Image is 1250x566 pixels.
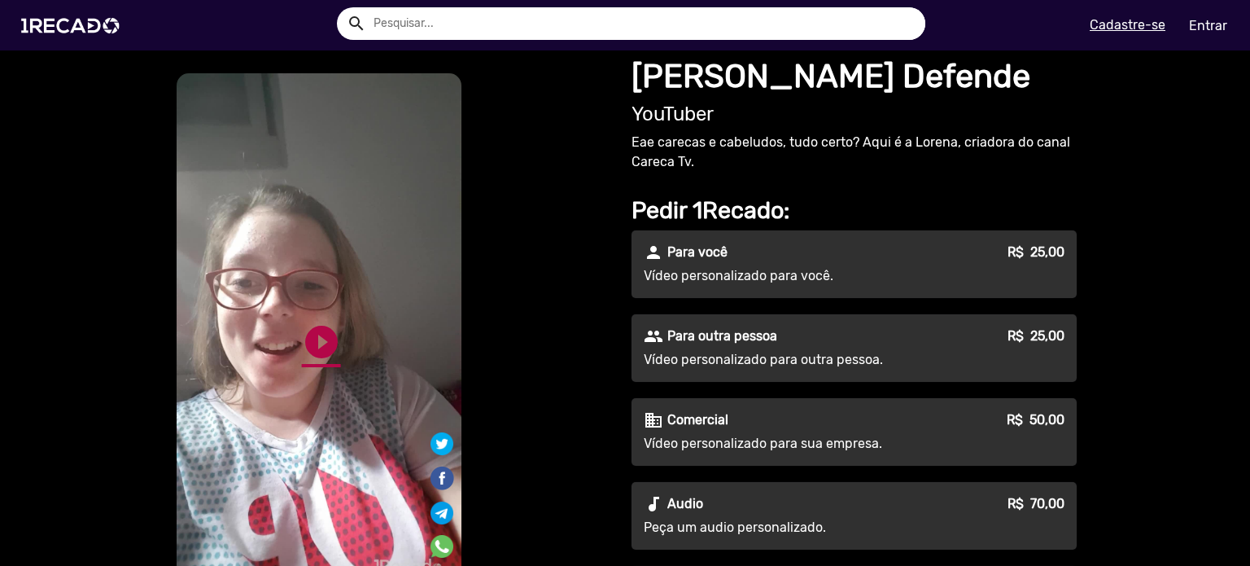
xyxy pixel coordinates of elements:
p: Audio [667,494,703,514]
p: Para outra pessoa [667,327,777,346]
p: Vídeo personalizado para outra pessoa. [644,350,938,370]
mat-icon: person [644,243,663,262]
p: Vídeo personalizado para você. [644,266,938,286]
i: Share on WhatsApp [431,533,453,548]
h2: Pedir 1Recado: [632,196,1077,225]
p: Eae carecas e cabeludos, tudo certo? Aqui é a Lorena, criadora do canal Careca Tv. [632,133,1077,172]
mat-icon: audiotrack [644,494,663,514]
img: Compartilhe no facebook [429,465,455,491]
p: R$ 25,00 [1007,327,1064,346]
u: Cadastre-se [1090,17,1165,33]
p: Comercial [667,410,728,430]
p: R$ 70,00 [1007,494,1064,514]
button: Example home icon [341,8,369,37]
i: Share on Twitter [431,435,453,450]
input: Pesquisar... [361,7,925,40]
p: Peça um audio personalizado. [644,518,938,537]
p: Para você [667,243,728,262]
img: Compartilhe no twitter [431,432,453,455]
mat-icon: people [644,327,663,346]
img: Compartilhe no telegram [431,502,453,524]
mat-icon: business [644,410,663,430]
img: Compartilhe no whatsapp [431,535,453,558]
p: R$ 25,00 [1007,243,1064,262]
mat-icon: Example home icon [347,14,366,33]
a: Entrar [1178,11,1238,40]
i: Share on Telegram [431,499,453,515]
a: play_circle_filled [302,322,341,362]
h2: YouTuber [632,103,1077,126]
h1: [PERSON_NAME] Defende [632,57,1077,96]
p: R$ 50,00 [1007,410,1064,430]
p: Vídeo personalizado para sua empresa. [644,434,938,454]
i: Share on Facebook [429,464,455,480]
